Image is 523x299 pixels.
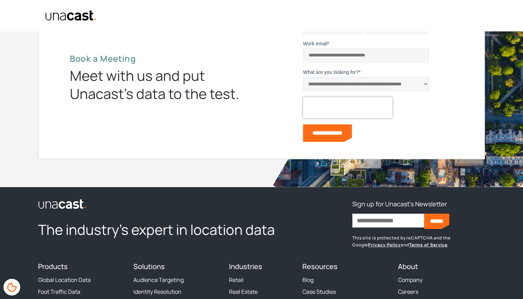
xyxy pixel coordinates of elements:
a: Global Location Data [38,276,91,283]
a: Real Estate [229,288,258,295]
div: Meet with us and put Unacast’s data to the test. [70,67,251,103]
a: Retail [229,276,244,283]
a: Case Studies [302,288,336,295]
h2: The industry’s expert in location data [38,221,294,239]
a: Privacy Policy [368,242,401,248]
a: Foot Traffic Data [38,288,80,295]
a: Terms of Service [409,242,448,248]
a: link to the homepage [38,198,294,209]
span: What are you looking for? [303,69,359,75]
h4: Industries [229,262,294,271]
h4: About [398,262,485,271]
span: Work email [303,41,327,46]
img: Unacast logo [38,199,87,209]
iframe: reCAPTCHA [303,97,392,118]
h3: Sign up for Unacast's Newsletter [352,198,447,209]
a: Products [38,262,68,271]
a: Blog [302,276,314,283]
a: Company [398,276,422,283]
p: This site is protected by reCAPTCHA and the Google and [352,235,485,248]
a: Identity Resolution [133,288,182,295]
a: home [42,10,97,21]
div: Cookie Preferences [3,279,20,296]
a: Audience Targeting [133,276,184,283]
img: Unacast text logo [45,10,97,21]
a: Solutions [133,262,165,271]
h4: Resources [302,262,389,271]
h2: Book a Meeting [70,53,251,64]
a: Careers [398,288,418,295]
